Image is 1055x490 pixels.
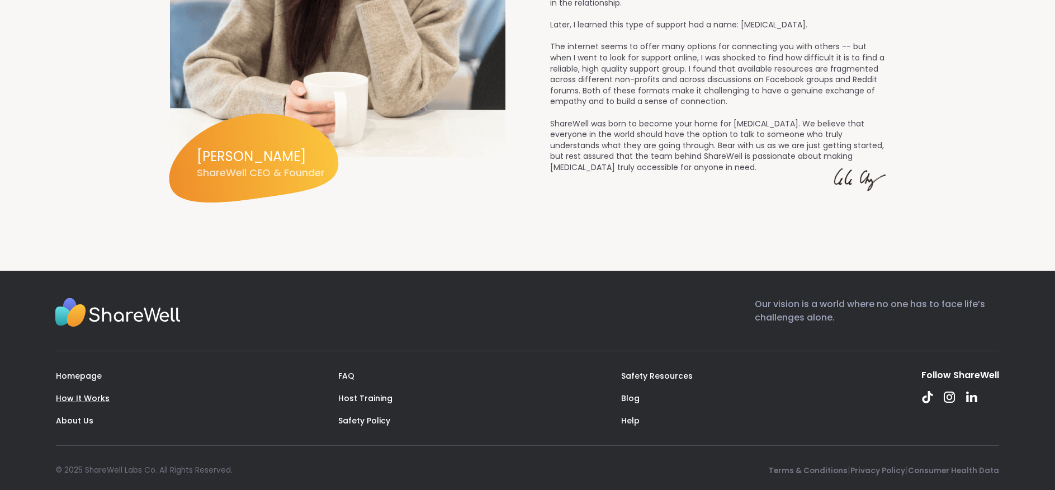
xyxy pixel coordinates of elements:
a: Blog [621,393,640,404]
a: About Us [56,415,93,426]
a: Help [621,415,640,426]
p: Our vision is a world where no one has to face life’s challenges alone. [755,298,999,333]
a: How It Works [56,393,110,404]
a: Consumer Health Data [908,465,999,476]
img: Sharewell [55,298,181,330]
a: Homepage [56,370,102,381]
a: Host Training [338,393,392,404]
a: Privacy Policy [850,465,905,476]
a: Safety Resources [621,370,693,381]
div: Follow ShareWell [921,369,999,381]
img: CeCe Signature [830,162,886,199]
span: | [905,464,908,477]
a: FAQ [338,370,354,381]
div: © 2025 ShareWell Labs Co. All Rights Reserved. [56,465,233,476]
a: Safety Policy [338,415,390,426]
span: | [848,464,850,477]
span: ShareWell CEO & Founder [197,166,325,180]
a: Terms & Conditions [769,465,848,476]
span: [PERSON_NAME] [197,147,325,166]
